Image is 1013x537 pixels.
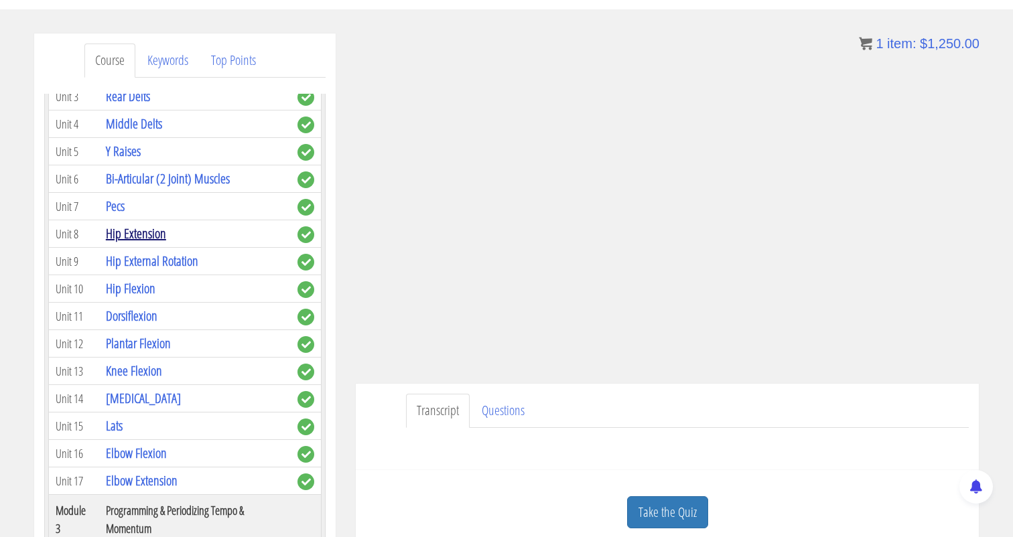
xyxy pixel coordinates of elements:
span: complete [297,364,314,380]
a: Plantar Flexion [106,334,171,352]
span: complete [297,89,314,106]
a: Dorsiflexion [106,307,157,325]
td: Unit 9 [49,248,99,275]
a: Top Points [200,44,267,78]
a: Rear Delts [106,87,150,105]
a: Questions [471,394,535,428]
a: Bi-Articular (2 Joint) Muscles [106,169,230,187]
td: Unit 12 [49,330,99,358]
td: Unit 15 [49,412,99,440]
a: Elbow Extension [106,471,178,489]
a: Middle Delts [106,114,162,133]
span: complete [297,254,314,271]
a: Hip Flexion [106,279,155,297]
a: Take the Quiz [627,496,708,529]
td: Unit 7 [49,193,99,220]
td: Unit 6 [49,165,99,193]
a: [MEDICAL_DATA] [106,389,181,407]
span: complete [297,226,314,243]
td: Unit 11 [49,303,99,330]
a: Hip External Rotation [106,252,198,270]
span: $ [920,36,927,51]
td: Unit 8 [49,220,99,248]
td: Unit 13 [49,358,99,385]
a: Transcript [406,394,470,428]
span: complete [297,199,314,216]
span: complete [297,171,314,188]
span: complete [297,117,314,133]
span: complete [297,391,314,408]
td: Unit 4 [49,110,99,138]
td: Unit 14 [49,385,99,412]
a: Knee Flexion [106,362,162,380]
a: Pecs [106,197,125,215]
bdi: 1,250.00 [920,36,980,51]
a: Keywords [137,44,199,78]
span: complete [297,309,314,325]
a: 1 item: $1,250.00 [859,36,980,51]
td: Unit 10 [49,275,99,303]
span: complete [297,336,314,353]
span: complete [297,144,314,161]
span: 1 [876,36,883,51]
span: complete [297,473,314,490]
a: Lats [106,416,123,435]
span: complete [297,281,314,298]
a: Hip Extension [106,224,166,242]
span: complete [297,446,314,463]
a: Course [84,44,135,78]
span: complete [297,418,314,435]
a: Y Raises [106,142,141,160]
td: Unit 17 [49,467,99,495]
td: Unit 5 [49,138,99,165]
img: icon11.png [859,37,872,50]
td: Unit 16 [49,440,99,467]
a: Elbow Flexion [106,444,167,462]
td: Unit 3 [49,83,99,110]
span: item: [887,36,916,51]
